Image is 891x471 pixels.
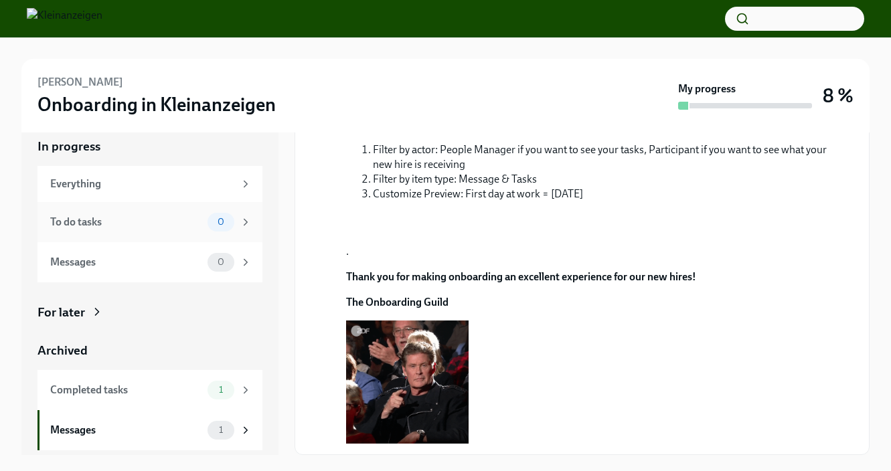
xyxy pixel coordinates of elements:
[37,202,262,242] a: To do tasks0
[373,187,837,201] li: Customize Preview: First day at work = [DATE]
[50,423,202,438] div: Messages
[823,84,854,108] h3: 8 %
[37,410,262,450] a: Messages1
[37,242,262,282] a: Messages0
[50,177,234,191] div: Everything
[37,304,85,321] div: For later
[210,257,232,267] span: 0
[373,172,837,187] li: Filter by item type: Message & Tasks
[37,92,276,116] h3: Onboarding in Kleinanzeigen
[211,425,231,435] span: 1
[50,255,202,270] div: Messages
[373,143,837,172] li: Filter by actor: People Manager if you want to see your tasks, Participant if you want to see wha...
[210,217,232,227] span: 0
[37,370,262,410] a: Completed tasks1
[37,166,262,202] a: Everything
[27,8,102,29] img: Kleinanzeigen
[211,385,231,395] span: 1
[50,215,202,229] div: To do tasks
[50,383,202,397] div: Completed tasks
[37,304,262,321] a: For later
[346,244,696,259] p: .
[37,75,123,90] h6: [PERSON_NAME]
[37,138,262,155] a: In progress
[346,296,449,308] strong: The Onboarding Guild
[37,342,262,359] a: Archived
[678,82,736,96] strong: My progress
[346,320,469,443] button: Zoom image
[346,270,696,283] strong: Thank you for making onboarding an excellent experience for our new hires!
